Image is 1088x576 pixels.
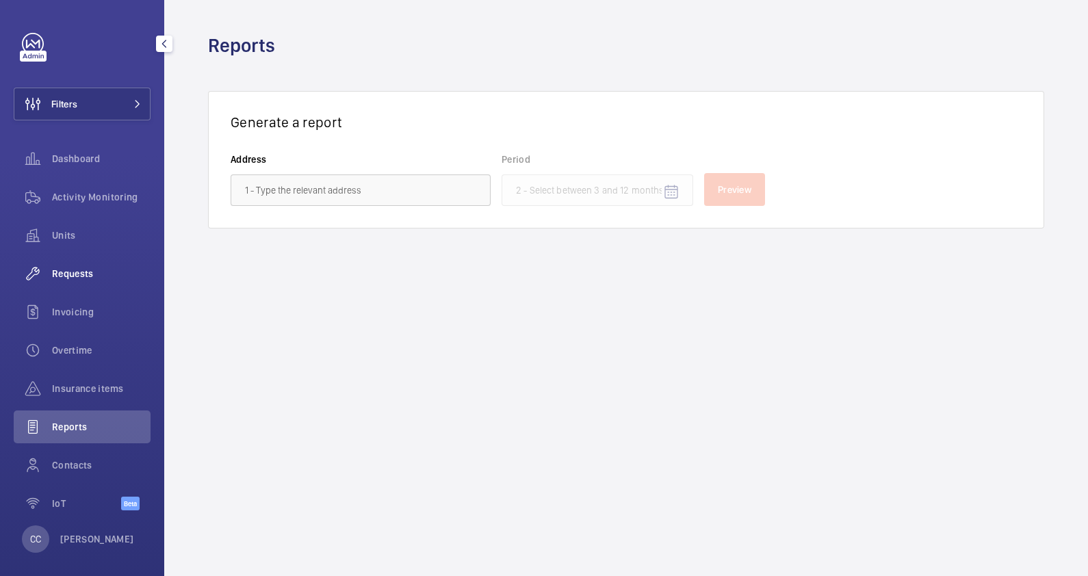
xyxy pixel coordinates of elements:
[30,532,41,546] p: CC
[52,228,151,242] span: Units
[51,97,77,111] span: Filters
[231,174,491,206] input: 1 - Type the relevant address
[718,184,751,195] span: Preview
[52,497,121,510] span: IoT
[208,33,283,58] h1: Reports
[121,497,140,510] span: Beta
[704,173,765,206] button: Preview
[52,152,151,166] span: Dashboard
[52,267,151,280] span: Requests
[231,153,491,166] label: Address
[52,382,151,395] span: Insurance items
[502,153,693,166] label: Period
[60,532,134,546] p: [PERSON_NAME]
[14,88,151,120] button: Filters
[52,305,151,319] span: Invoicing
[52,458,151,472] span: Contacts
[52,343,151,357] span: Overtime
[52,420,151,434] span: Reports
[52,190,151,204] span: Activity Monitoring
[231,114,1022,131] h3: Generate a report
